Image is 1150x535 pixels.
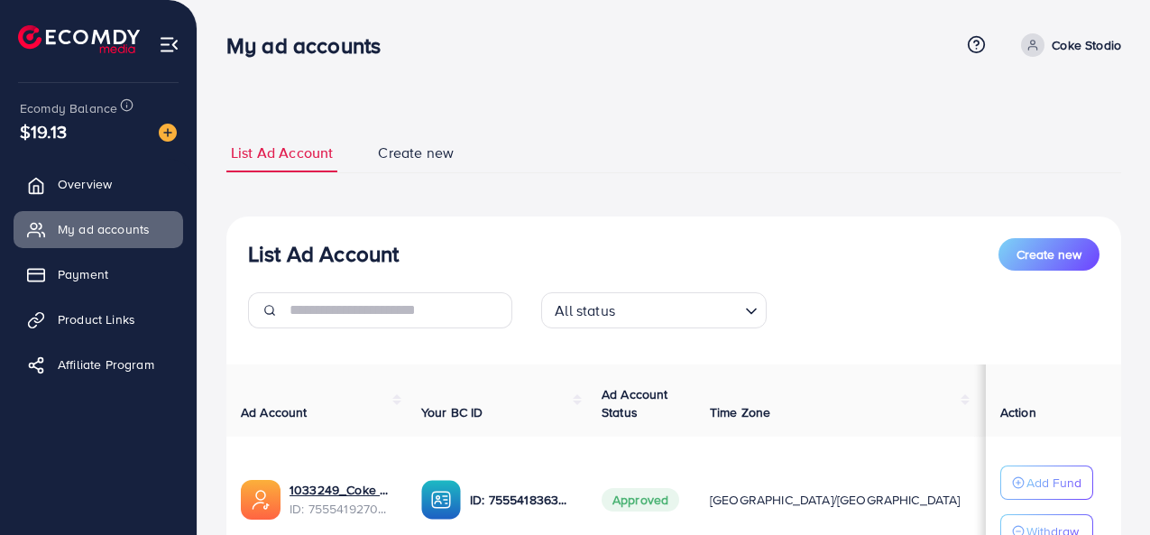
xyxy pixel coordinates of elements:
[20,99,117,117] span: Ecomdy Balance
[421,403,483,421] span: Your BC ID
[290,481,392,499] a: 1033249_Coke Stodio 1_1759133170041
[159,124,177,142] img: image
[1052,34,1121,56] p: Coke Stodio
[551,298,619,324] span: All status
[14,166,183,202] a: Overview
[541,292,767,328] div: Search for option
[58,265,108,283] span: Payment
[621,294,738,324] input: Search for option
[248,241,399,267] h3: List Ad Account
[998,238,1099,271] button: Create new
[710,491,961,509] span: [GEOGRAPHIC_DATA]/[GEOGRAPHIC_DATA]
[14,301,183,337] a: Product Links
[602,385,668,421] span: Ad Account Status
[1014,33,1121,57] a: Coke Stodio
[421,480,461,520] img: ic-ba-acc.ded83a64.svg
[290,481,392,518] div: <span class='underline'>1033249_Coke Stodio 1_1759133170041</span></br>7555419270801358849
[1017,245,1081,263] span: Create new
[1026,472,1081,493] p: Add Fund
[290,500,392,518] span: ID: 7555419270801358849
[18,25,140,53] img: logo
[14,211,183,247] a: My ad accounts
[231,143,333,163] span: List Ad Account
[58,310,135,328] span: Product Links
[20,118,67,144] span: $19.13
[602,488,679,512] span: Approved
[58,220,150,238] span: My ad accounts
[241,480,281,520] img: ic-ads-acc.e4c84228.svg
[58,175,112,193] span: Overview
[378,143,454,163] span: Create new
[241,403,308,421] span: Ad Account
[1000,466,1093,500] button: Add Fund
[1000,403,1036,421] span: Action
[710,403,770,421] span: Time Zone
[14,346,183,383] a: Affiliate Program
[226,32,395,59] h3: My ad accounts
[470,489,573,511] p: ID: 7555418363737128967
[58,355,154,374] span: Affiliate Program
[14,256,183,292] a: Payment
[159,34,179,55] img: menu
